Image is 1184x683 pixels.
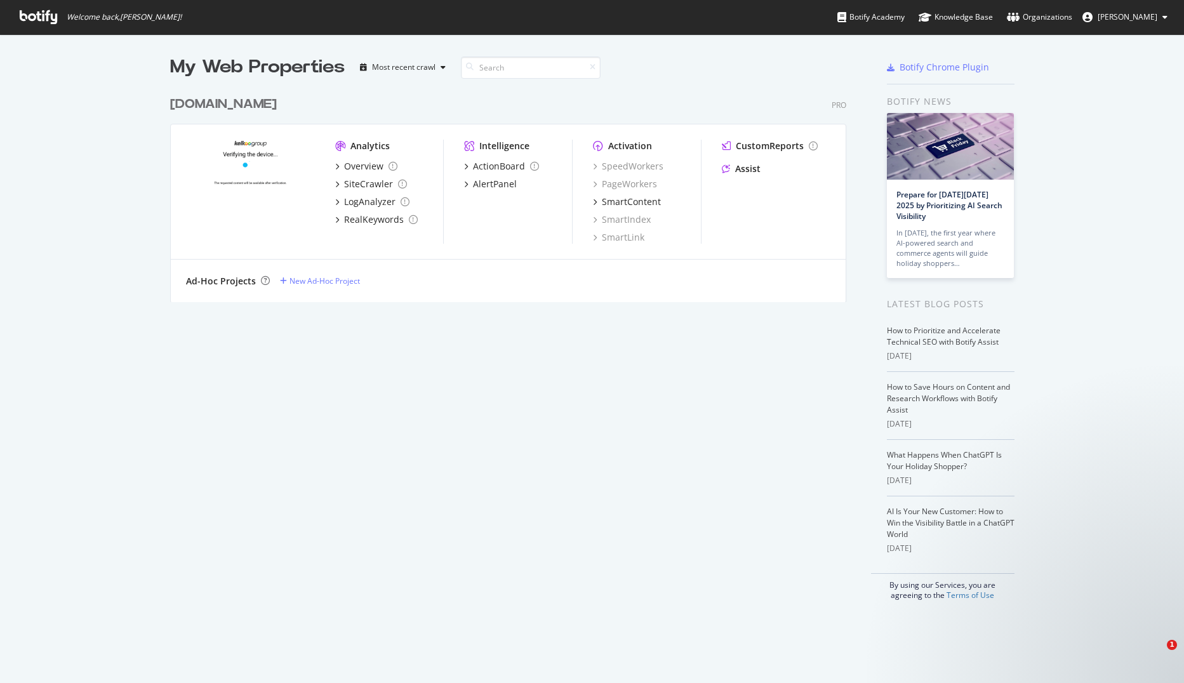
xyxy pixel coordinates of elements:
button: [PERSON_NAME] [1072,7,1178,27]
a: RealKeywords [335,213,418,226]
div: [DATE] [887,350,1014,362]
a: SmartContent [593,196,661,208]
iframe: Intercom live chat [1141,640,1171,670]
a: SmartLink [593,231,644,244]
div: Knowledge Base [919,11,993,23]
div: Botify Academy [837,11,905,23]
span: Welcome back, [PERSON_NAME] ! [67,12,182,22]
div: [DATE] [887,475,1014,486]
span: Nicolas Leroy [1098,11,1157,22]
div: By using our Services, you are agreeing to the [871,573,1014,600]
div: SmartContent [602,196,661,208]
div: SiteCrawler [344,178,393,190]
a: Prepare for [DATE][DATE] 2025 by Prioritizing AI Search Visibility [896,189,1002,222]
div: Pro [832,100,846,110]
a: New Ad-Hoc Project [280,275,360,286]
div: Botify news [887,95,1014,109]
div: Activation [608,140,652,152]
div: Botify Chrome Plugin [900,61,989,74]
div: Analytics [350,140,390,152]
div: Overview [344,160,383,173]
div: New Ad-Hoc Project [289,275,360,286]
a: Assist [722,162,761,175]
a: AlertPanel [464,178,517,190]
a: CustomReports [722,140,818,152]
div: [DOMAIN_NAME] [170,95,277,114]
div: [DATE] [887,418,1014,430]
div: AlertPanel [473,178,517,190]
a: How to Prioritize and Accelerate Technical SEO with Botify Assist [887,325,1001,347]
a: [DOMAIN_NAME] [170,95,282,114]
img: leguide.com [186,140,315,242]
a: SiteCrawler [335,178,407,190]
div: In [DATE], the first year where AI-powered search and commerce agents will guide holiday shoppers… [896,228,1004,269]
a: SpeedWorkers [593,160,663,173]
a: AI Is Your New Customer: How to Win the Visibility Battle in a ChatGPT World [887,506,1014,540]
div: Most recent crawl [372,63,436,71]
div: ActionBoard [473,160,525,173]
div: Ad-Hoc Projects [186,275,256,288]
div: [DATE] [887,543,1014,554]
div: Assist [735,162,761,175]
a: What Happens When ChatGPT Is Your Holiday Shopper? [887,449,1002,472]
a: ActionBoard [464,160,539,173]
div: Organizations [1007,11,1072,23]
span: 1 [1167,640,1177,650]
button: Most recent crawl [355,57,451,77]
a: PageWorkers [593,178,657,190]
a: SmartIndex [593,213,651,226]
div: My Web Properties [170,55,345,80]
a: LogAnalyzer [335,196,409,208]
div: LogAnalyzer [344,196,396,208]
div: RealKeywords [344,213,404,226]
img: Prepare for Black Friday 2025 by Prioritizing AI Search Visibility [887,113,1014,180]
div: Latest Blog Posts [887,297,1014,311]
div: grid [170,80,856,302]
div: CustomReports [736,140,804,152]
a: Overview [335,160,397,173]
input: Search [461,56,601,79]
div: Intelligence [479,140,529,152]
a: Botify Chrome Plugin [887,61,989,74]
a: How to Save Hours on Content and Research Workflows with Botify Assist [887,381,1010,415]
